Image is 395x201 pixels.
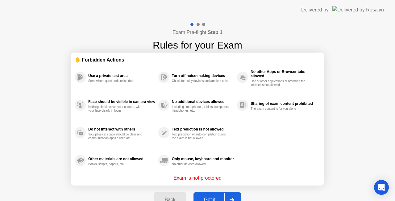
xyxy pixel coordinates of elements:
[88,127,155,131] div: Do not interact with others
[172,127,234,131] div: Text prediction is not allowed
[88,162,147,166] div: Books, scripts, papers, etc
[251,79,309,87] div: Use of other applications or browsing the internet is not allowed
[88,74,155,78] div: Use a private test area
[172,157,234,161] div: Only mouse, keyboard and monitor
[301,6,329,14] div: Delivered by
[75,56,320,63] div: ✋ Forbidden Actions
[172,74,234,78] div: Turn off noise-making devices
[332,6,384,13] img: Delivered by Rosalyn
[251,107,309,111] div: The exam content is for you alone
[172,100,234,104] div: No additional devices allowed
[173,174,222,182] p: Exam is not proctored
[172,162,230,166] div: No other devices allowed
[172,79,230,83] div: Check for noisy devices and ambient noise
[88,100,155,104] div: Face should be visible in camera view
[251,101,317,106] div: Sharing of exam content prohibited
[88,157,155,161] div: Other materials are not allowed
[153,38,242,53] h1: Rules for your Exam
[88,133,147,140] div: Your physical space should be clear and communication apps turned off
[208,30,222,35] b: Step 1
[88,105,147,113] div: Nothing should cover your camera, with your face clearly in focus
[88,79,147,83] div: Somewhere quiet and undisturbed
[374,180,389,195] div: Open Intercom Messenger
[172,105,230,113] div: Including smartphones, tablets, computers, headphones, etc.
[172,133,230,140] div: Text prediction or auto-completion during the exam is not allowed
[251,70,317,78] div: No other Apps or Browser tabs allowed
[173,29,222,36] h4: Exam Pre-flight:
